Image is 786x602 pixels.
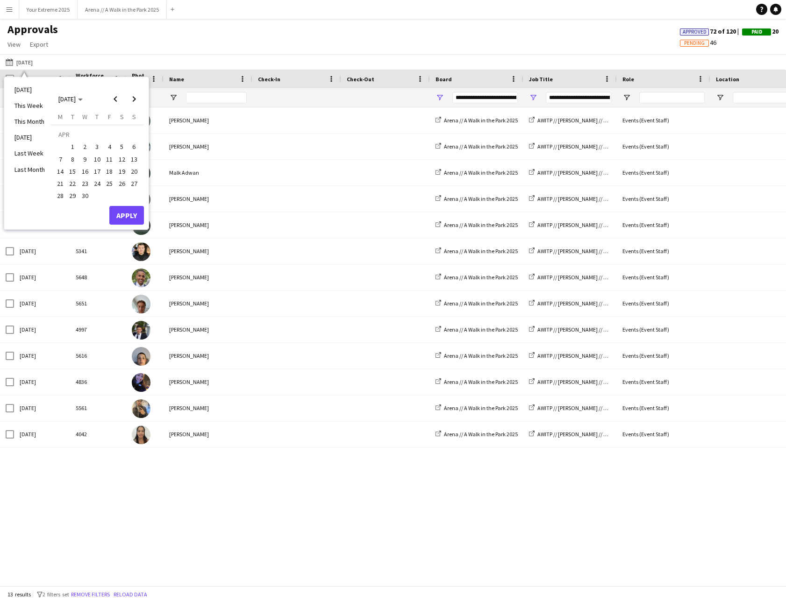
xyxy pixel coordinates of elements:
[58,95,76,103] span: [DATE]
[55,154,66,165] span: 7
[132,242,150,261] img: Ishak Kayabasi
[164,160,252,185] div: Malk Adwan
[30,40,48,49] span: Export
[95,113,99,121] span: T
[67,154,79,165] span: 8
[129,154,140,165] span: 13
[70,290,126,316] div: 5651
[436,300,518,307] a: Arena // A Walk in the Park 2025
[617,317,710,342] div: Events (Event Staff)
[79,142,91,153] span: 2
[537,378,622,385] span: AWITP // [PERSON_NAME] // Opprigg
[76,72,109,86] span: Workforce ID
[129,166,140,177] span: 20
[14,343,70,368] div: [DATE]
[129,178,140,189] span: 27
[444,274,518,281] span: Arena // A Walk in the Park 2025
[529,248,622,255] a: AWITP // [PERSON_NAME] // Opprigg
[104,178,115,189] span: 25
[132,425,150,444] img: Kristine Dahl Iyamu
[128,165,140,177] button: 20-04-2025
[537,431,622,438] span: AWITP // [PERSON_NAME] // Opprigg
[529,93,537,102] button: Open Filter Menu
[529,404,622,411] a: AWITP // [PERSON_NAME] // Opprigg
[54,153,66,165] button: 07-04-2025
[116,166,128,177] span: 19
[70,238,126,264] div: 5341
[91,141,103,153] button: 03-04-2025
[4,38,24,50] a: View
[14,369,70,395] div: [DATE]
[91,177,103,190] button: 24-04-2025
[537,221,622,228] span: AWITP // [PERSON_NAME] // Opprigg
[164,369,252,395] div: [PERSON_NAME]
[79,191,91,202] span: 30
[164,317,252,342] div: [PERSON_NAME]
[186,92,247,103] input: Name Filter Input
[9,145,50,161] li: Last Week
[164,264,252,290] div: [PERSON_NAME]
[436,117,518,124] a: Arena // A Walk in the Park 2025
[14,238,70,264] div: [DATE]
[19,0,78,19] button: Your Extreme 2025
[347,76,374,83] span: Check-Out
[66,153,79,165] button: 08-04-2025
[67,142,79,153] span: 1
[14,395,70,421] div: [DATE]
[55,191,66,202] span: 28
[91,165,103,177] button: 17-04-2025
[70,317,126,342] div: 4997
[444,169,518,176] span: Arena // A Walk in the Park 2025
[79,154,91,165] span: 9
[436,93,444,102] button: Open Filter Menu
[55,166,66,177] span: 14
[529,76,553,83] span: Job Title
[436,326,518,333] a: Arena // A Walk in the Park 2025
[537,248,622,255] span: AWITP // [PERSON_NAME] // Opprigg
[444,404,518,411] span: Arena // A Walk in the Park 2025
[129,142,140,153] span: 6
[436,221,518,228] a: Arena // A Walk in the Park 2025
[92,178,103,189] span: 24
[622,93,631,102] button: Open Filter Menu
[55,178,66,189] span: 21
[116,142,128,153] span: 5
[55,91,86,107] button: Choose month and year
[529,169,622,176] a: AWITP // [PERSON_NAME] // Opprigg
[66,165,79,177] button: 15-04-2025
[529,378,622,385] a: AWITP // [PERSON_NAME] // Opprigg
[132,321,150,340] img: Ulrik Syversen
[537,404,622,411] span: AWITP // [PERSON_NAME] // Opprigg
[116,178,128,189] span: 26
[444,352,518,359] span: Arena // A Walk in the Park 2025
[680,38,716,47] span: 46
[751,29,762,35] span: Paid
[169,76,184,83] span: Name
[537,143,622,150] span: AWITP // [PERSON_NAME] // Opprigg
[684,40,705,46] span: Pending
[54,190,66,202] button: 28-04-2025
[164,238,252,264] div: [PERSON_NAME]
[537,352,622,359] span: AWITP // [PERSON_NAME] // Opprigg
[529,143,622,150] a: AWITP // [PERSON_NAME] // Opprigg
[66,177,79,190] button: 22-04-2025
[529,274,622,281] a: AWITP // [PERSON_NAME] // Opprigg
[164,395,252,421] div: [PERSON_NAME]
[529,221,622,228] a: AWITP // [PERSON_NAME] // Opprigg
[617,343,710,368] div: Events (Event Staff)
[108,113,111,121] span: F
[617,369,710,395] div: Events (Event Staff)
[529,326,622,333] a: AWITP // [PERSON_NAME] // Opprigg
[617,290,710,316] div: Events (Event Staff)
[9,162,50,177] li: Last Month
[436,378,518,385] a: Arena // A Walk in the Park 2025
[529,300,622,307] a: AWITP // [PERSON_NAME] // Opprigg
[436,248,518,255] a: Arena // A Walk in the Park 2025
[537,169,622,176] span: AWITP // [PERSON_NAME] // Opprigg
[128,153,140,165] button: 13-04-2025
[67,166,79,177] span: 15
[91,153,103,165] button: 10-04-2025
[9,82,50,98] li: [DATE]
[70,421,126,447] div: 4042
[529,431,622,438] a: AWITP // [PERSON_NAME] // Opprigg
